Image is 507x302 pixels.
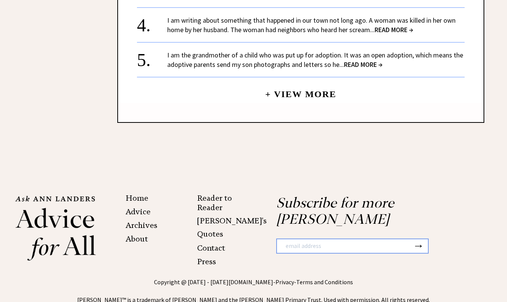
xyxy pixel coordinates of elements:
[126,194,148,203] a: Home
[277,239,413,253] input: email address
[126,234,148,243] a: About
[375,25,413,34] span: READ MORE →
[296,278,353,286] a: Terms and Conditions
[253,195,492,277] div: Subscribe for more [PERSON_NAME]
[197,243,225,252] a: Contact
[137,50,167,64] div: 5.
[197,216,267,239] a: [PERSON_NAME]'s Quotes
[167,16,456,34] a: I am writing about something that happened in our town not long ago. A woman was killed in her ow...
[15,195,96,261] img: Ann%20Landers%20footer%20logo_small.png
[229,278,273,286] a: [DOMAIN_NAME]
[167,51,463,69] a: I am the grandmother of a child who was put up for adoption. It was an open adoption, which means...
[126,221,157,230] a: Archives
[413,239,424,252] button: →
[126,207,151,216] a: Advice
[344,60,383,69] span: READ MORE →
[275,278,294,286] a: Privacy
[197,194,232,212] a: Reader to Reader
[265,83,336,99] a: + View More
[137,15,167,29] div: 4.
[197,257,216,266] a: Press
